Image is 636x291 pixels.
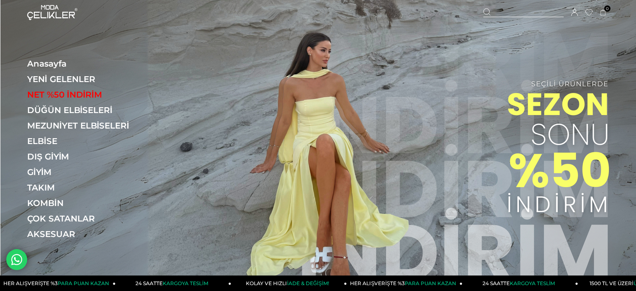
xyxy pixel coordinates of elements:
a: 24 SAATTEKARGOYA TESLİM [462,276,578,291]
a: KOMBİN [27,198,142,208]
a: DIŞ GİYİM [27,152,142,162]
a: TAKIM [27,183,142,193]
span: PARA PUAN KAZAN [405,280,456,286]
span: 0 [604,5,610,12]
span: İADE & DEĞİŞİM! [287,280,329,286]
a: AKSESUAR [27,229,142,239]
a: ELBİSE [27,136,142,146]
a: HER ALIŞVERİŞTE %3PARA PUAN KAZAN [347,276,463,291]
a: GİYİM [27,167,142,177]
img: logo [27,5,77,20]
a: DÜĞÜN ELBİSELERİ [27,105,142,115]
span: PARA PUAN KAZAN [58,280,109,286]
span: KARGOYA TESLİM [163,280,208,286]
a: ÇOK SATANLAR [27,214,142,224]
a: YENİ GELENLER [27,74,142,84]
a: 24 SAATTEKARGOYA TESLİM [116,276,232,291]
a: NET %50 İNDİRİM [27,90,142,100]
a: 0 [600,10,606,16]
span: KARGOYA TESLİM [510,280,555,286]
a: KOLAY VE HIZLIİADE & DEĞİŞİM! [231,276,347,291]
a: MEZUNİYET ELBİSELERİ [27,121,142,131]
a: Anasayfa [27,59,142,69]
